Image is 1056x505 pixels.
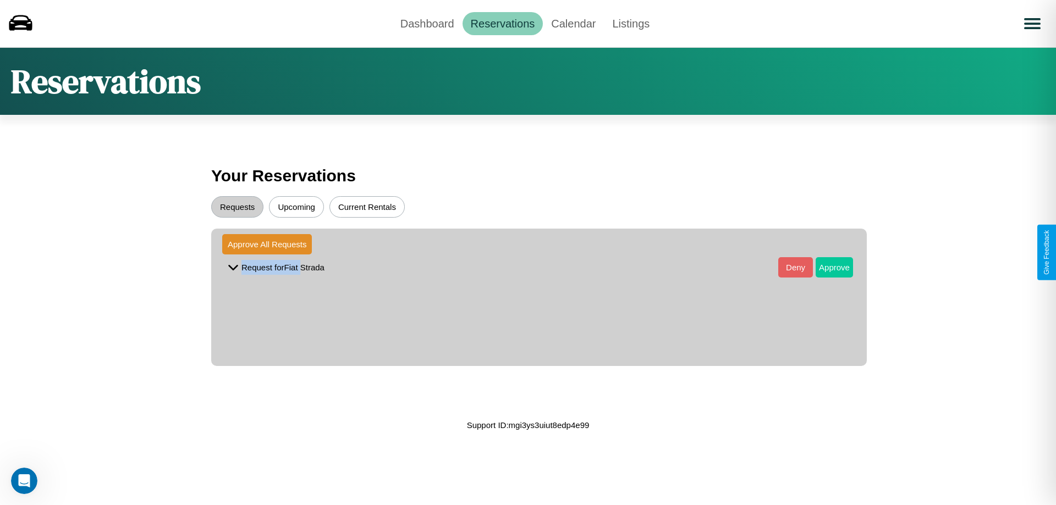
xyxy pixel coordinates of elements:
button: Approve [816,257,853,278]
button: Approve All Requests [222,234,312,254]
button: Current Rentals [329,196,405,218]
p: Request for Fiat Strada [241,260,324,275]
button: Open menu [1017,8,1048,39]
h1: Reservations [11,59,201,104]
a: Listings [604,12,658,35]
h3: Your Reservations [211,161,845,191]
a: Reservations [463,12,543,35]
button: Deny [778,257,813,278]
a: Calendar [543,12,604,35]
button: Upcoming [269,196,324,218]
div: Give Feedback [1043,230,1050,275]
a: Dashboard [392,12,463,35]
iframe: Intercom live chat [11,468,37,494]
button: Requests [211,196,263,218]
p: Support ID: mgi3ys3uiut8edp4e99 [467,418,590,432]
